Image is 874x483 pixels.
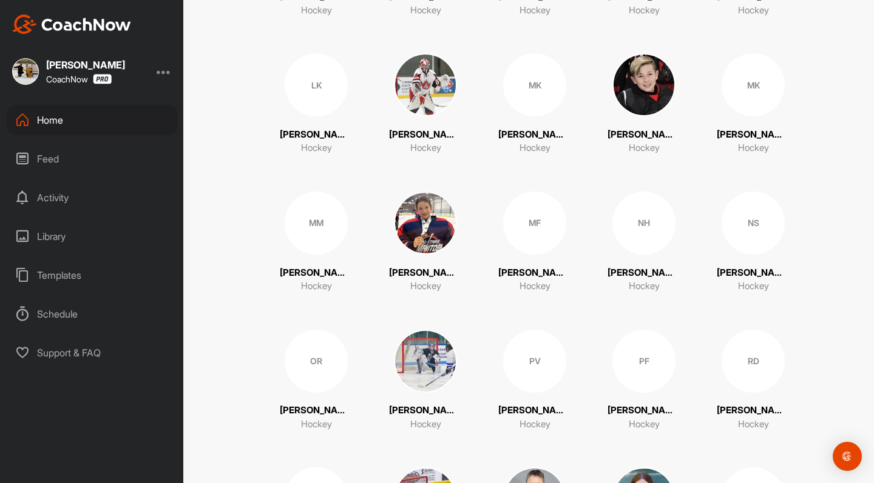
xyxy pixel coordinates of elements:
[608,266,680,280] p: [PERSON_NAME]
[410,141,441,155] p: Hockey
[608,192,680,293] a: NH[PERSON_NAME]Hockey
[93,74,112,84] img: CoachNow Pro
[722,192,785,255] div: NS
[717,330,790,431] a: RD[PERSON_NAME]Hockey
[717,128,790,142] p: [PERSON_NAME]
[280,192,353,293] a: MM[PERSON_NAME]Hockey
[389,128,462,142] p: [PERSON_NAME]
[717,404,790,418] p: [PERSON_NAME]
[503,192,566,255] div: MF
[717,266,790,280] p: [PERSON_NAME] [PERSON_NAME]
[7,144,178,174] div: Feed
[722,330,785,393] div: RD
[46,74,112,84] div: CoachNow
[7,105,178,135] div: Home
[389,53,462,155] a: [PERSON_NAME]Hockey
[394,192,457,255] img: square_3f480c18d7a2935646aa2d16c7d16c71.jpg
[608,330,680,431] a: PF[PERSON_NAME]Hockey
[46,60,125,70] div: [PERSON_NAME]
[280,53,353,155] a: LK[PERSON_NAME]Hockey
[520,418,550,431] p: Hockey
[738,279,769,293] p: Hockey
[389,330,462,431] a: [PERSON_NAME]Hockey
[7,182,178,213] div: Activity
[280,330,353,431] a: OR[PERSON_NAME]Hockey
[285,53,348,116] div: LK
[301,141,332,155] p: Hockey
[629,279,660,293] p: Hockey
[285,330,348,393] div: OR
[717,192,790,293] a: NS[PERSON_NAME] [PERSON_NAME]Hockey
[833,442,862,471] div: Open Intercom Messenger
[410,4,441,18] p: Hockey
[7,260,178,290] div: Templates
[389,404,462,418] p: [PERSON_NAME]
[301,418,332,431] p: Hockey
[12,58,39,85] img: square_3fed8f48d1b2bbf541d5ff98a8a286cb.jpg
[389,192,462,293] a: [PERSON_NAME]Hockey
[520,279,550,293] p: Hockey
[520,4,550,18] p: Hockey
[738,418,769,431] p: Hockey
[738,141,769,155] p: Hockey
[629,141,660,155] p: Hockey
[503,330,566,393] div: PV
[608,53,680,155] a: [PERSON_NAME]Hockey
[498,128,571,142] p: [PERSON_NAME]
[280,404,353,418] p: [PERSON_NAME]
[280,266,353,280] p: [PERSON_NAME]
[612,330,676,393] div: PF
[498,53,571,155] a: MK[PERSON_NAME]Hockey
[608,128,680,142] p: [PERSON_NAME]
[717,53,790,155] a: MK[PERSON_NAME]Hockey
[394,53,457,116] img: square_76ce4d2e7e93da9619471d1ae39f4b65.jpg
[612,53,676,116] img: square_849f83af0c989d5eb0cb9299a05d202a.jpg
[12,15,131,34] img: CoachNow
[503,53,566,116] div: MK
[498,404,571,418] p: [PERSON_NAME]
[629,4,660,18] p: Hockey
[498,266,571,280] p: [PERSON_NAME]
[7,338,178,368] div: Support & FAQ
[280,128,353,142] p: [PERSON_NAME]
[722,53,785,116] div: MK
[629,418,660,431] p: Hockey
[410,279,441,293] p: Hockey
[301,279,332,293] p: Hockey
[301,4,332,18] p: Hockey
[498,192,571,293] a: MF[PERSON_NAME]Hockey
[520,141,550,155] p: Hockey
[498,330,571,431] a: PV[PERSON_NAME]Hockey
[7,221,178,251] div: Library
[738,4,769,18] p: Hockey
[410,418,441,431] p: Hockey
[612,192,676,255] div: NH
[608,404,680,418] p: [PERSON_NAME]
[7,299,178,329] div: Schedule
[285,192,348,255] div: MM
[389,266,462,280] p: [PERSON_NAME]
[394,330,457,393] img: square_2b1a9d206c672d88150181bd8c63e37c.jpg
